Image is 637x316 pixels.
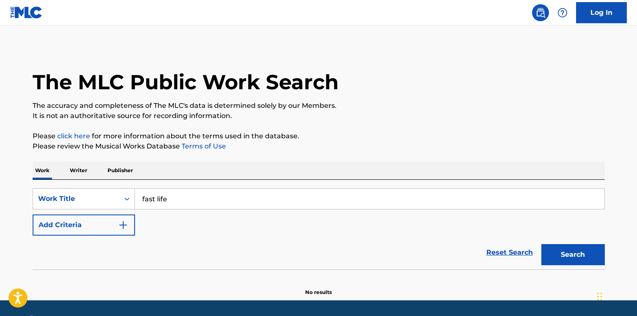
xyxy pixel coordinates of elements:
[67,162,90,179] p: Writer
[595,275,637,316] iframe: Chat Widget
[482,243,537,262] a: Reset Search
[33,141,605,151] p: Please review the Musical Works Database
[33,69,339,95] h1: The MLC Public Work Search
[557,8,568,18] img: help
[33,162,52,179] p: Work
[105,162,135,179] p: Publisher
[33,101,605,111] p: The accuracy and completeness of The MLC's data is determined solely by our Members.
[57,132,90,140] a: click here
[535,8,546,18] img: search
[595,275,637,316] div: Widget chat
[576,2,627,23] a: Log In
[554,4,571,21] div: Help
[38,194,114,204] div: Work Title
[180,142,226,150] a: Terms of Use
[33,131,605,141] p: Please for more information about the terms used in the database.
[541,244,605,265] button: Search
[532,4,549,21] a: Public Search
[597,284,602,309] div: Trascina
[33,111,605,121] p: It is not an authoritative source for recording information.
[118,220,128,230] img: 9d2ae6d4665cec9f34b9.svg
[33,188,605,269] form: Search Form
[10,6,43,19] img: MLC Logo
[33,214,135,236] button: Add Criteria
[305,278,332,296] p: No results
